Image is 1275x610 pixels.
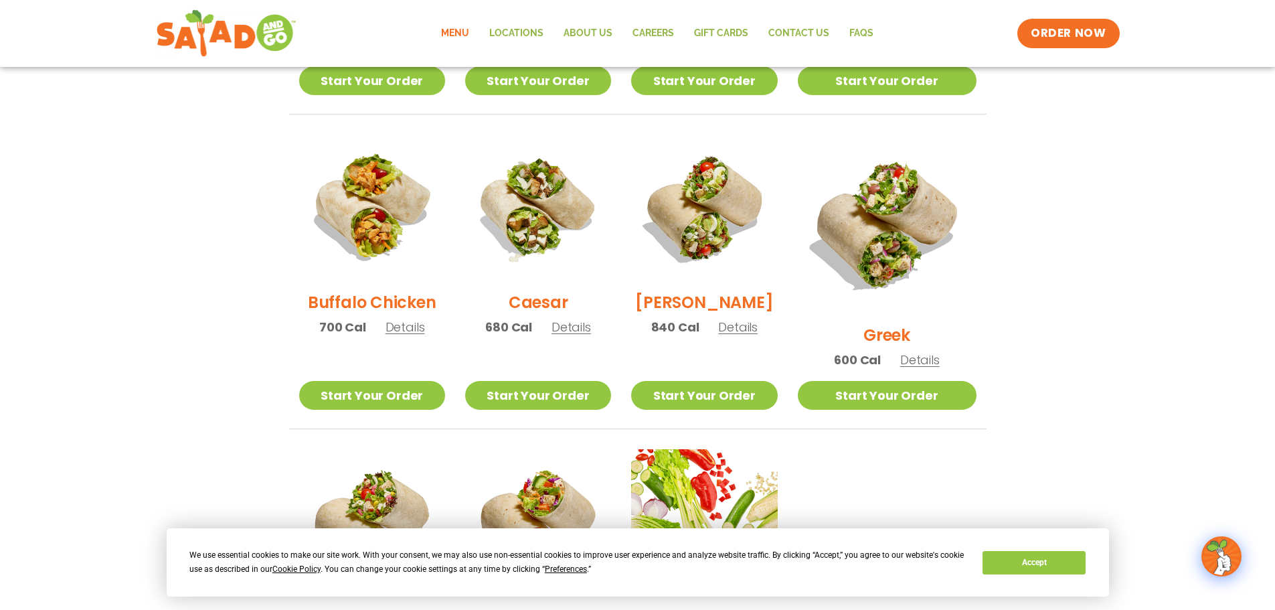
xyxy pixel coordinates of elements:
div: We use essential cookies to make our site work. With your consent, we may also use non-essential ... [189,548,966,577]
span: Cookie Policy [272,564,321,574]
a: Start Your Order [465,66,611,95]
a: Start Your Order [798,381,976,410]
span: 700 Cal [319,318,366,336]
img: new-SAG-logo-768×292 [156,7,297,60]
a: Start Your Order [798,66,976,95]
img: Product photo for Thai Wrap [465,449,611,595]
a: Start Your Order [465,381,611,410]
a: Menu [431,18,479,49]
span: 680 Cal [485,318,532,336]
a: Start Your Order [631,66,777,95]
button: Accept [983,551,1086,575]
nav: Menu [431,18,883,49]
img: Product photo for Jalapeño Ranch Wrap [299,449,445,595]
img: Product photo for Cobb Wrap [631,135,777,281]
span: Preferences [545,564,587,574]
a: Locations [479,18,554,49]
span: Details [900,352,940,368]
img: wpChatIcon [1203,538,1240,575]
div: Cookie Consent Prompt [167,528,1109,597]
h2: Buffalo Chicken [308,291,436,314]
span: Details [386,319,425,335]
h2: Greek [863,323,910,347]
a: ORDER NOW [1017,19,1119,48]
span: 840 Cal [651,318,699,336]
img: Product photo for Greek Wrap [798,135,976,313]
span: 600 Cal [834,351,881,369]
a: Start Your Order [299,66,445,95]
h2: Caesar [509,291,568,314]
a: About Us [554,18,622,49]
a: Start Your Order [631,381,777,410]
a: FAQs [839,18,883,49]
h2: [PERSON_NAME] [635,291,773,314]
img: Product photo for Buffalo Chicken Wrap [299,135,445,281]
img: Product photo for Caesar Wrap [465,135,611,281]
a: Contact Us [758,18,839,49]
a: Start Your Order [299,381,445,410]
a: GIFT CARDS [684,18,758,49]
span: ORDER NOW [1031,25,1106,42]
img: Product photo for Build Your Own [631,449,777,595]
a: Careers [622,18,684,49]
span: Details [551,319,591,335]
span: Details [718,319,758,335]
